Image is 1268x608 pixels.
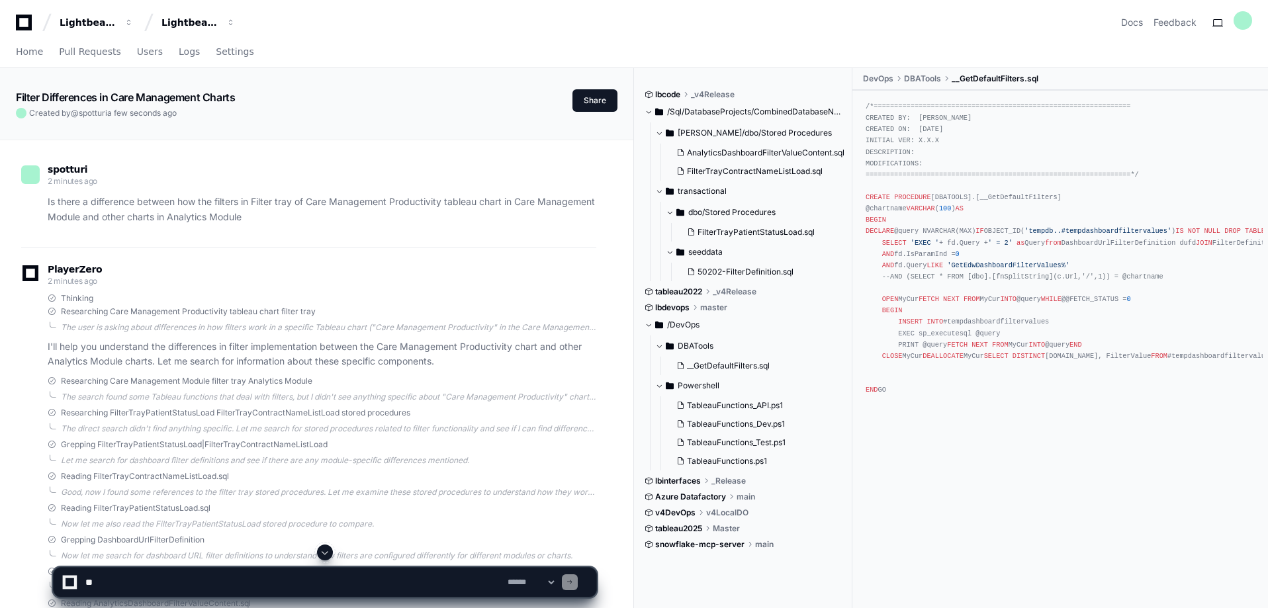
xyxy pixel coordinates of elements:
[700,302,727,313] span: master
[79,108,107,118] span: spotturi
[71,108,79,118] span: @
[687,166,823,177] span: FilterTrayContractNameListLoad.sql
[698,267,793,277] span: 50202-FilterDefinition.sql
[655,523,702,534] span: tableau2025
[688,247,723,257] span: seeddata
[645,101,842,122] button: /Sql/DatabaseProjects/CombinedDatabaseNew
[1041,295,1062,303] span: WHILE
[755,539,774,550] span: main
[863,73,893,84] span: DevOps
[927,261,943,269] span: LIKE
[179,37,200,67] a: Logs
[882,306,903,314] span: BEGIN
[655,89,680,100] span: lbcode
[1121,16,1143,29] a: Docs
[919,295,960,303] span: FETCH NEXT
[882,273,1163,281] span: --AND (SELECT * FROM [dbo].[fnSplitString](c.Url,'/',1)) = @chartname
[61,306,316,317] span: Researching Care Management Productivity tableau chart filter tray
[1154,16,1197,29] button: Feedback
[1045,239,1062,247] span: from
[687,361,770,371] span: __GetDefaultFilters.sql
[1000,295,1017,303] span: INTO
[655,286,702,297] span: tableau2022
[60,16,116,29] div: Lightbeam Health
[678,186,727,196] span: transactional
[645,314,842,335] button: /DevOps
[882,250,894,258] span: AND
[911,239,939,247] span: 'EXEC '
[156,11,241,34] button: Lightbeam Health Solutions
[655,317,663,333] svg: Directory
[655,302,690,313] span: lbdevops
[1175,227,1183,235] span: IS
[687,437,786,448] span: TableauFunctions_Test.ps1
[1224,227,1241,235] span: DROP
[1196,239,1212,247] span: JOIN
[666,125,674,141] svg: Directory
[713,523,740,534] span: Master
[29,108,177,118] span: Created by
[866,193,890,201] span: CREATE
[947,341,988,349] span: FETCH NEXT
[1069,341,1081,349] span: END
[61,471,229,482] span: Reading FilterTrayContractNameListLoad.sql
[61,423,596,434] div: The direct search didn't find anything specific. Let me search for stored procedures related to f...
[216,37,253,67] a: Settings
[988,239,1013,247] span: ' = 2'
[927,318,943,326] span: INTO
[61,455,596,466] div: Let me search for dashboard filter definitions and see if there are any module-specific differenc...
[882,352,903,360] span: CLOSE
[48,339,596,370] p: I'll help you understand the differences in filter implementation between the Care Management Pro...
[923,352,964,360] span: DEALLOCATE
[691,89,735,100] span: _v4Release
[687,419,785,429] span: TableauFunctions_Dev.ps1
[975,227,983,235] span: IF
[866,216,886,224] span: BEGIN
[161,16,218,29] div: Lightbeam Health Solutions
[666,378,674,394] svg: Directory
[666,241,852,263] button: seeddata
[713,286,756,297] span: _v4Release
[667,320,700,330] span: /DevOps
[671,144,844,162] button: AnalyticsDashboardFilterValueContent.sql
[671,396,835,415] button: TableauFunctions_API.ps1
[907,204,935,212] span: VARCHAR
[984,352,1009,360] span: SELECT
[678,128,832,138] span: [PERSON_NAME]/dbo/Stored Procedures
[1188,227,1200,235] span: NOT
[137,37,163,67] a: Users
[698,227,815,238] span: FilterTrayPatientStatusLoad.sql
[882,295,899,303] span: OPEN
[952,73,1038,84] span: __GetDefaultFilters.sql
[1245,227,1265,235] span: TABLE
[61,439,328,450] span: Grepping FilterTrayPatientStatusLoad|FilterTrayContractNameListLoad
[61,519,596,529] div: Now let me also read the FilterTrayPatientStatusLoad stored procedure to compare.
[137,48,163,56] span: Users
[61,293,93,304] span: Thinking
[687,148,844,158] span: AnalyticsDashboardFilterValueContent.sql
[107,108,177,118] span: a few seconds ago
[61,487,596,498] div: Good, now I found some references to the filter tray stored procedures. Let me examine these stor...
[882,261,894,269] span: AND
[706,507,748,518] span: v4LocalDO
[655,476,701,486] span: lbinterfaces
[682,223,844,241] button: FilterTrayPatientStatusLoad.sql
[671,452,835,470] button: TableauFunctions.ps1
[61,376,312,386] span: Researching Care Management Module filter tray Analytics Module
[655,492,726,502] span: Azure Datafactory
[866,101,1255,396] div: [DBATOOLS].[__GetDefaultFilters] @chartname ( ) @query NVARCHAR(MAX) OBJECT_ID( ) #tempdashboardf...
[655,335,842,357] button: DBATools
[671,357,835,375] button: __GetDefaultFilters.sql
[48,176,97,186] span: 2 minutes ago
[61,535,204,545] span: Grepping DashboardUrlFilterDefinition
[956,250,960,258] span: 0
[866,386,878,394] span: END
[687,400,783,411] span: TableauFunctions_API.ps1
[1204,227,1220,235] span: NULL
[671,433,835,452] button: TableauFunctions_Test.ps1
[655,375,842,396] button: Powershell
[667,107,842,117] span: /Sql/DatabaseProjects/CombinedDatabaseNew
[1017,239,1024,247] span: as
[54,11,139,34] button: Lightbeam Health
[61,392,596,402] div: The search found some Tableau functions that deal with filters, but I didn't see anything specifi...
